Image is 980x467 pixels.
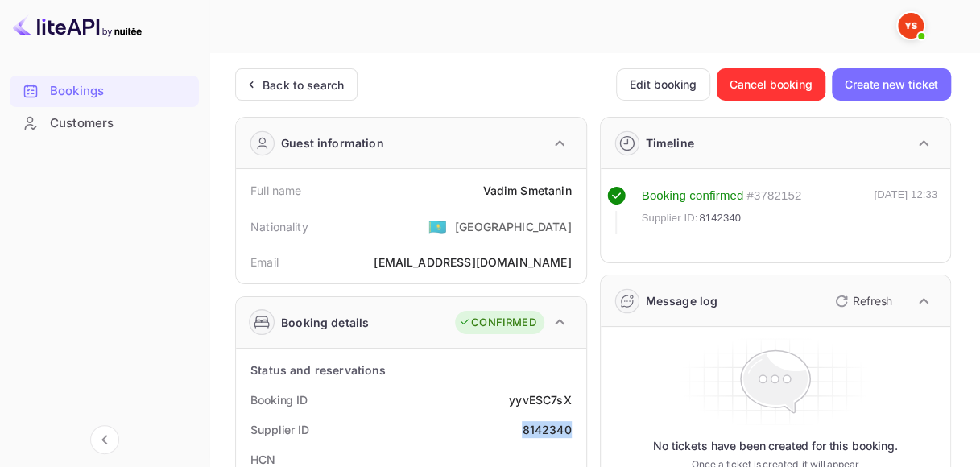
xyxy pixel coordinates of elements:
span: United States [428,212,447,241]
button: Edit booking [616,68,710,101]
div: Email [250,254,279,271]
div: [GEOGRAPHIC_DATA] [455,218,572,235]
div: Back to search [263,76,344,93]
div: Nationality [250,218,308,235]
div: Bookings [10,76,199,107]
div: Guest information [281,134,384,151]
button: Refresh [825,288,899,314]
div: Booking ID [250,391,308,408]
img: LiteAPI logo [13,13,142,39]
a: Bookings [10,76,199,105]
div: # 3782152 [746,187,801,205]
span: Supplier ID: [642,210,698,226]
span: 8142340 [699,210,741,226]
button: Cancel booking [717,68,825,101]
div: Status and reservations [250,362,386,378]
button: Create new ticket [832,68,951,101]
div: Supplier ID [250,421,309,438]
div: Full name [250,182,301,199]
p: No tickets have been created for this booking. [653,438,898,454]
div: [DATE] 12:33 [874,187,937,233]
a: Customers [10,108,199,138]
button: Collapse navigation [90,425,119,454]
p: Refresh [853,292,892,309]
div: CONFIRMED [459,315,535,331]
div: Message log [646,292,718,309]
div: Bookings [50,82,191,101]
div: [EMAIL_ADDRESS][DOMAIN_NAME] [374,254,571,271]
img: Yandex Support [898,13,924,39]
div: Booking details [281,314,369,331]
div: Customers [10,108,199,139]
div: Timeline [646,134,694,151]
div: Booking confirmed [642,187,744,205]
div: 8142340 [522,421,571,438]
div: Vadim Smetanin [482,182,571,199]
div: yyvESC7sX [509,391,571,408]
div: Customers [50,114,191,133]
